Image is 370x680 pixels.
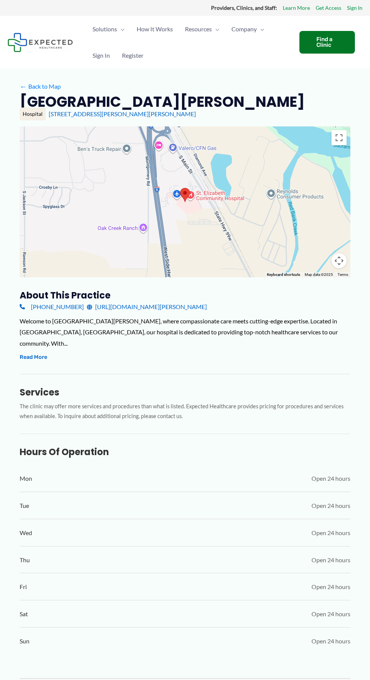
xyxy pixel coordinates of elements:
span: How It Works [137,16,173,42]
h3: Hours of Operation [20,446,350,458]
a: Get Access [316,3,341,13]
a: How It Works [131,16,179,42]
span: Register [122,42,143,69]
h2: [GEOGRAPHIC_DATA][PERSON_NAME] [20,92,305,111]
a: [URL][DOMAIN_NAME][PERSON_NAME] [87,301,207,312]
span: Menu Toggle [212,16,219,42]
button: Read More [20,353,47,362]
span: Thu [20,554,30,566]
a: CompanyMenu Toggle [225,16,270,42]
a: [PHONE_NUMBER] [20,301,84,312]
h3: About this practice [20,289,350,301]
span: Open 24 hours [311,581,350,592]
img: Google [22,268,46,277]
span: Map data ©2025 [305,272,333,277]
a: Find a Clinic [299,31,355,54]
a: Open this area in Google Maps (opens a new window) [22,268,46,277]
span: Menu Toggle [117,16,125,42]
div: Hospital [20,108,46,120]
button: Map camera controls [331,253,347,268]
a: Terms (opens in new tab) [338,272,348,277]
a: Register [116,42,150,69]
a: Sign In [86,42,116,69]
span: Sat [20,608,28,620]
span: Fri [20,581,27,592]
strong: Providers, Clinics, and Staff: [211,5,277,11]
button: Keyboard shortcuts [267,272,300,277]
span: Tue [20,500,29,511]
span: Sign In [92,42,110,69]
a: Sign In [347,3,362,13]
span: Sun [20,635,29,647]
h3: Services [20,386,350,398]
a: [STREET_ADDRESS][PERSON_NAME][PERSON_NAME] [49,110,196,117]
img: Expected Healthcare Logo - side, dark font, small [8,33,73,52]
span: Open 24 hours [311,500,350,511]
div: Welcome to [GEOGRAPHIC_DATA][PERSON_NAME], where compassionate care meets cutting-edge expertise.... [20,315,350,349]
span: Open 24 hours [311,527,350,538]
nav: Primary Site Navigation [86,16,292,69]
button: Toggle fullscreen view [331,130,347,145]
span: Wed [20,527,32,538]
span: Open 24 hours [311,554,350,566]
a: ←Back to Map [20,81,61,92]
span: Mon [20,473,32,484]
span: Solutions [92,16,117,42]
span: ← [20,83,27,90]
span: Open 24 hours [311,473,350,484]
p: The clinic may offer more services and procedures than what is listed. Expected Healthcare provid... [20,402,350,422]
a: Learn More [283,3,310,13]
a: SolutionsMenu Toggle [86,16,131,42]
span: Resources [185,16,212,42]
span: Open 24 hours [311,635,350,647]
span: Menu Toggle [257,16,264,42]
span: Open 24 hours [311,608,350,620]
span: Company [231,16,257,42]
a: ResourcesMenu Toggle [179,16,225,42]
